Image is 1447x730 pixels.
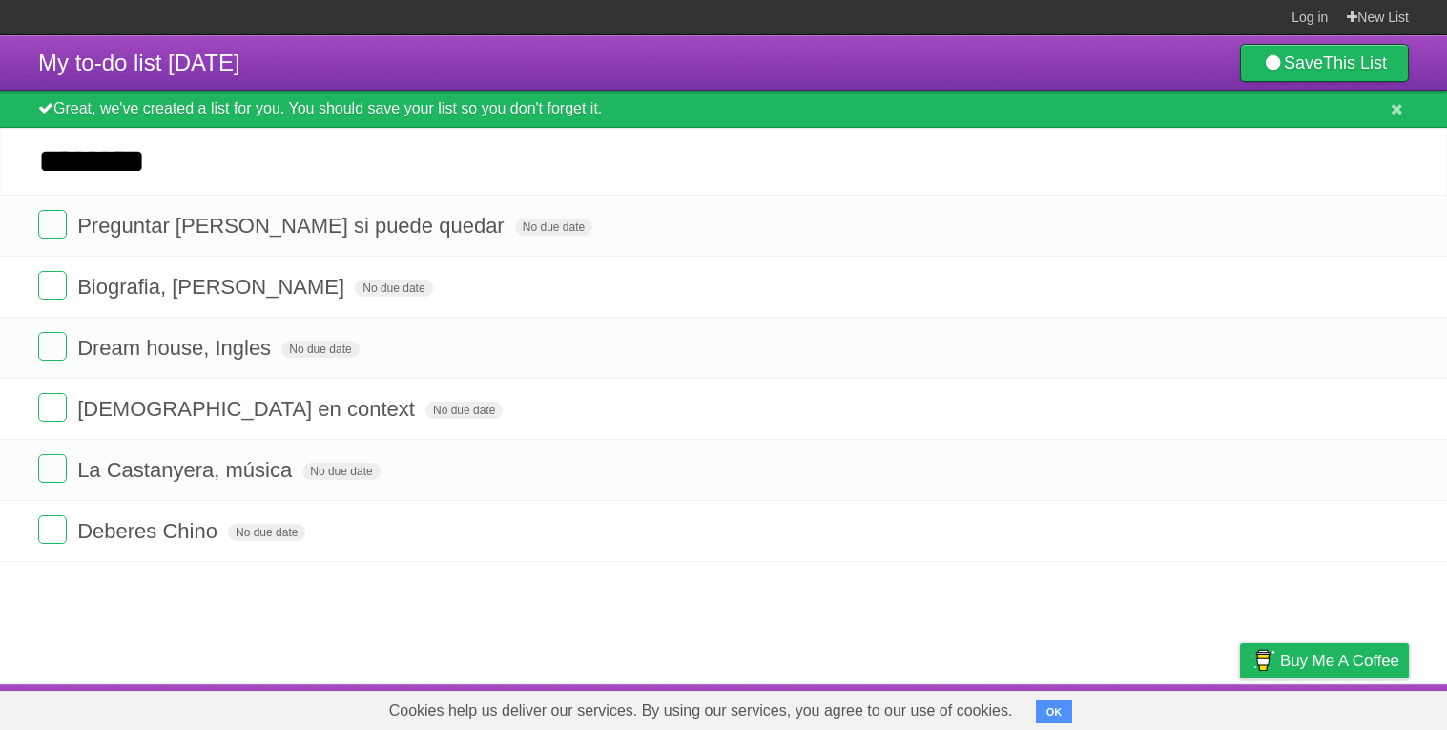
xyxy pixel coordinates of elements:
[370,692,1032,730] span: Cookies help us deliver our services. By using our services, you agree to our use of cookies.
[1240,44,1409,82] a: SaveThis List
[38,454,67,483] label: Done
[425,402,503,419] span: No due date
[1049,689,1127,725] a: Developers
[77,519,222,543] span: Deberes Chino
[77,458,297,482] span: La Castanyera, música
[38,50,240,75] span: My to-do list [DATE]
[281,341,359,358] span: No due date
[38,271,67,300] label: Done
[986,689,1026,725] a: About
[38,393,67,422] label: Done
[355,280,432,297] span: No due date
[38,332,67,361] label: Done
[1280,644,1399,678] span: Buy me a coffee
[77,275,349,299] span: Biografia, [PERSON_NAME]
[228,524,305,541] span: No due date
[1323,53,1387,73] b: This List
[1215,689,1265,725] a: Privacy
[1036,700,1073,723] button: OK
[515,219,592,236] span: No due date
[1240,643,1409,678] a: Buy me a coffee
[77,214,509,238] span: Preguntar [PERSON_NAME] si puede quedar
[1289,689,1409,725] a: Suggest a feature
[1150,689,1192,725] a: Terms
[77,397,420,421] span: [DEMOGRAPHIC_DATA] en context
[38,210,67,239] label: Done
[1250,644,1275,677] img: Buy me a coffee
[38,515,67,544] label: Done
[302,463,380,480] span: No due date
[77,336,276,360] span: Dream house, Ingles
